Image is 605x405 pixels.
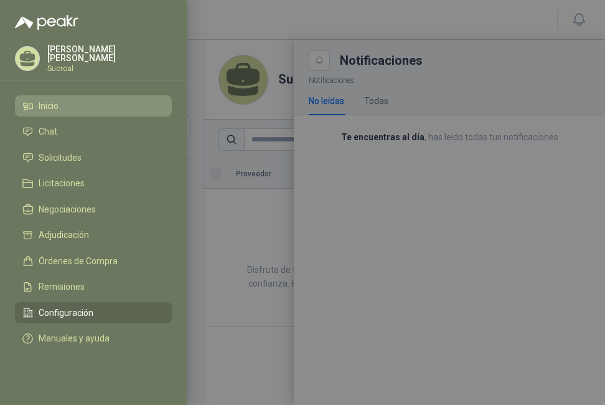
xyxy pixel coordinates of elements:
[15,250,172,272] a: Órdenes de Compra
[39,153,82,163] span: Solicitudes
[47,45,172,62] p: [PERSON_NAME] [PERSON_NAME]
[15,95,172,117] a: Inicio
[39,308,93,318] span: Configuración
[39,256,118,266] span: Órdenes de Compra
[15,199,172,220] a: Negociaciones
[15,121,172,143] a: Chat
[15,302,172,323] a: Configuración
[39,204,96,214] span: Negociaciones
[39,333,110,343] span: Manuales y ayuda
[47,65,172,72] p: Sucroal
[15,147,172,168] a: Solicitudes
[15,277,172,298] a: Remisiones
[15,328,172,350] a: Manuales y ayuda
[15,173,172,194] a: Licitaciones
[39,101,59,111] span: Inicio
[39,178,85,188] span: Licitaciones
[15,15,78,30] img: Logo peakr
[15,225,172,246] a: Adjudicación
[39,126,57,136] span: Chat
[39,282,85,292] span: Remisiones
[39,230,89,240] span: Adjudicación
